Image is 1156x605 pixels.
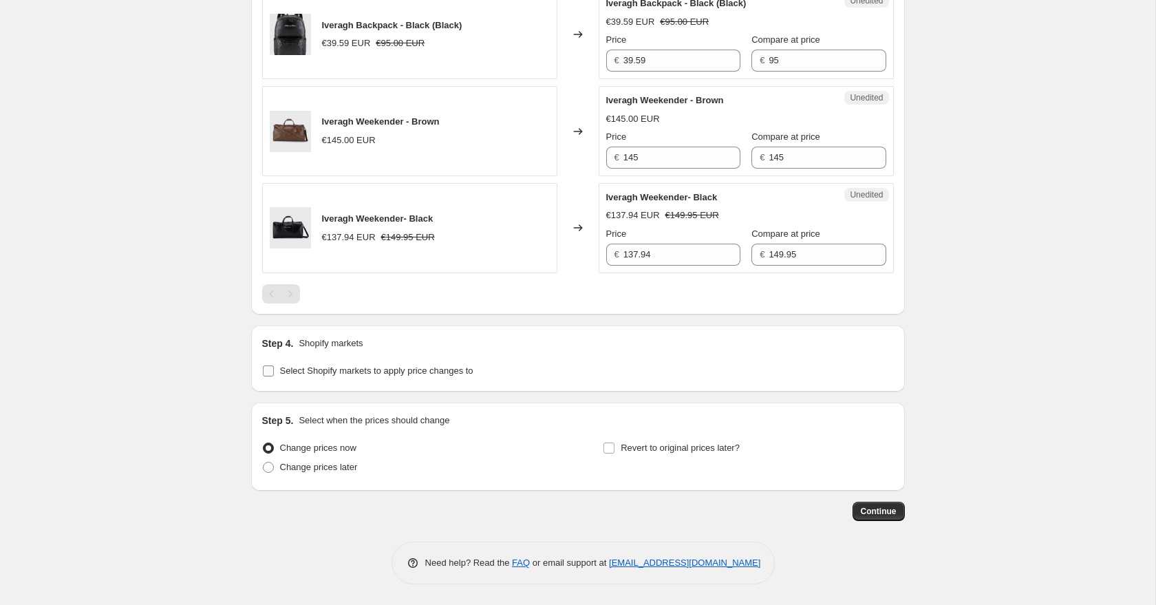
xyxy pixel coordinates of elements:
[270,111,311,152] img: 8X3QZYSBG4_1-min_80x.jpg
[322,38,371,48] span: €39.59 EUR
[614,55,619,65] span: €
[760,152,764,162] span: €
[853,502,905,521] button: Continue
[512,558,530,568] a: FAQ
[262,337,294,350] h2: Step 4.
[376,38,425,48] span: €95.00 EUR
[606,95,724,105] span: Iveragh Weekender - Brown
[322,213,433,224] span: Iveragh Weekender- Black
[606,114,660,124] span: €145.00 EUR
[751,229,820,239] span: Compare at price
[280,365,473,376] span: Select Shopify markets to apply price changes to
[606,229,627,239] span: Price
[621,443,740,453] span: Revert to original prices later?
[660,17,709,27] span: €95.00 EUR
[270,207,311,248] img: BLKBG1324_1-min_80x.jpg
[270,14,311,55] img: PUBACKPACKBLACK_1_80x.jpg
[606,131,627,142] span: Price
[530,558,609,568] span: or email support at
[850,92,883,103] span: Unedited
[609,558,760,568] a: [EMAIL_ADDRESS][DOMAIN_NAME]
[606,210,660,220] span: €137.94 EUR
[262,284,300,304] nav: Pagination
[751,34,820,45] span: Compare at price
[614,152,619,162] span: €
[760,249,764,259] span: €
[381,232,435,242] span: €149.95 EUR
[425,558,513,568] span: Need help? Read the
[322,116,440,127] span: Iveragh Weekender - Brown
[322,232,376,242] span: €137.94 EUR
[606,34,627,45] span: Price
[606,192,718,202] span: Iveragh Weekender- Black
[850,189,883,200] span: Unedited
[614,249,619,259] span: €
[299,414,449,427] p: Select when the prices should change
[299,337,363,350] p: Shopify markets
[322,20,462,30] span: Iveragh Backpack - Black (Black)
[751,131,820,142] span: Compare at price
[280,443,356,453] span: Change prices now
[280,462,358,472] span: Change prices later
[665,210,719,220] span: €149.95 EUR
[606,17,655,27] span: €39.59 EUR
[322,135,376,145] span: €145.00 EUR
[861,506,897,517] span: Continue
[262,414,294,427] h2: Step 5.
[760,55,764,65] span: €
